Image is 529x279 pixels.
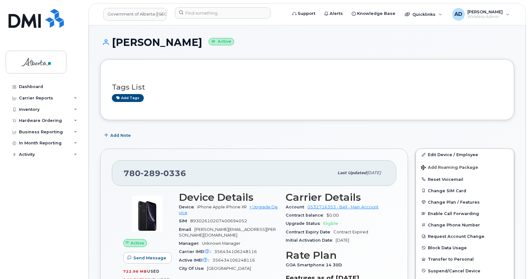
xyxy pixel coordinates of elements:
span: Contract Expired [333,230,368,234]
a: Edit Device / Employee [416,149,514,160]
span: 780 [124,168,186,178]
img: image20231002-3703462-1qb80zy.jpeg [128,195,166,233]
span: Add Roaming Package [421,165,478,171]
button: Change SIM Card [416,185,514,196]
span: 356434106248116 [212,258,255,263]
span: Active IMEI [179,258,212,263]
span: Suspend/Cancel Device [428,268,480,273]
span: Carrier IMEI [179,249,214,254]
span: Contract balance [286,213,326,218]
span: 722.96 MB [123,269,147,274]
h3: Carrier Details [286,192,385,203]
span: iPhone Apple iPhone XR [197,205,247,209]
span: Eligible [323,221,338,226]
button: Reset Voicemail [416,174,514,185]
span: Enable Call Forwarding [428,211,479,216]
h1: [PERSON_NAME] [100,37,514,48]
span: Initial Activation Date [286,238,336,243]
span: 289 [141,168,161,178]
button: Block Data Usage [416,242,514,253]
button: Enable Call Forwarding [416,208,514,219]
button: Add Note [100,130,136,141]
small: Active [209,38,234,45]
span: Add Note [110,132,131,138]
a: Add tags [112,94,144,102]
span: City Of Use [179,266,207,271]
span: $0.00 [326,213,339,218]
span: 89302610207400694052 [190,219,247,223]
button: Suspend/Cancel Device [416,265,514,276]
span: used [147,269,160,274]
button: Request Account Change [416,231,514,242]
span: Unknown Manager [202,241,240,246]
span: 0336 [161,168,186,178]
span: [GEOGRAPHIC_DATA] [207,266,251,271]
a: 0532716353 - Bell - Main Account [307,205,379,209]
span: Change Plan / Features [428,200,480,204]
span: Email [179,227,194,232]
span: Account [286,205,307,209]
span: GOA Smartphone 14 30D [286,263,345,267]
span: [PERSON_NAME][EMAIL_ADDRESS][PERSON_NAME][DOMAIN_NAME] [179,227,276,238]
span: Manager [179,241,202,246]
span: [DATE] [367,170,381,175]
span: Last updated [337,170,367,175]
span: Send Message [133,255,166,261]
button: Change Plan / Features [416,196,514,208]
h3: Device Details [179,192,278,203]
h3: Tags List [112,83,502,91]
span: Device [179,205,197,209]
span: Upgrade Status [286,221,323,226]
span: [DATE] [336,238,349,243]
button: Add Roaming Package [416,161,514,174]
span: Active [131,240,144,246]
span: 356434106248116 [214,249,257,254]
button: Send Message [123,252,172,263]
span: SIM [179,219,190,223]
span: Contract Expiry Date [286,230,333,234]
h3: Rate Plan [286,250,385,261]
button: Change Phone Number [416,219,514,231]
button: Transfer to Personal [416,253,514,265]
